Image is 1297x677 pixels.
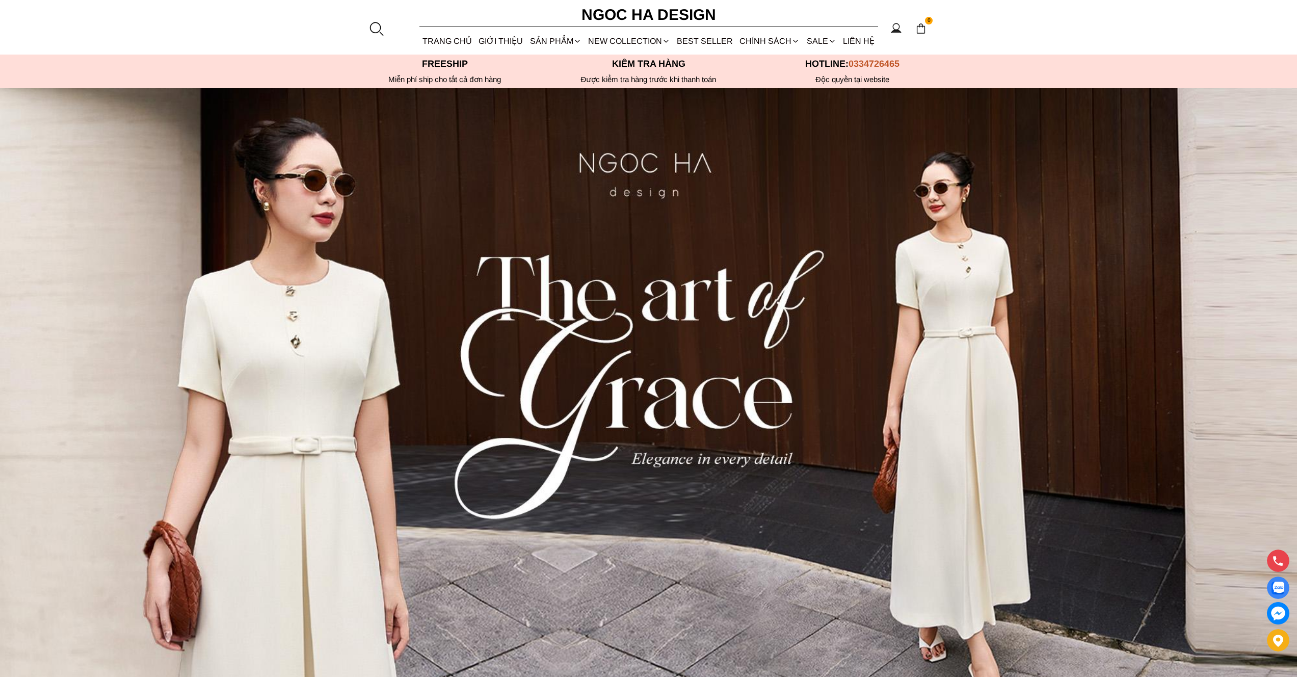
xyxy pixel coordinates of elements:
[343,59,547,69] p: Freeship
[849,59,899,69] span: 0334726465
[547,75,751,84] p: Được kiểm tra hàng trước khi thanh toán
[1267,577,1289,599] a: Display image
[1267,602,1289,624] a: messenger
[803,28,839,55] a: SALE
[751,59,955,69] p: Hotline:
[1272,582,1284,594] img: Display image
[736,28,803,55] div: Chính sách
[839,28,878,55] a: LIÊN HỆ
[612,59,685,69] font: Kiểm tra hàng
[475,28,526,55] a: GIỚI THIỆU
[751,75,955,84] h6: Độc quyền tại website
[925,17,933,25] span: 0
[526,28,585,55] div: SẢN PHẨM
[585,28,673,55] a: NEW COLLECTION
[419,28,475,55] a: TRANG CHỦ
[343,75,547,84] div: Miễn phí ship cho tất cả đơn hàng
[572,3,725,27] a: Ngoc Ha Design
[674,28,736,55] a: BEST SELLER
[915,23,927,34] img: img-CART-ICON-ksit0nf1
